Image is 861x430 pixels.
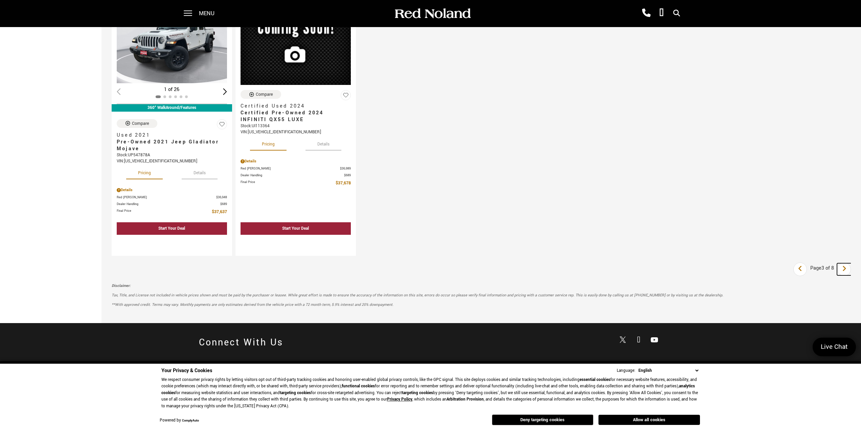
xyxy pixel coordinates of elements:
[813,338,856,356] a: Live Chat
[616,334,630,347] a: Open Twitter in a new window
[117,139,222,152] span: Pre-Owned 2021 Jeep Gladiator Mojave
[241,173,344,178] span: Dealer Handling
[117,208,227,216] a: Final Price $37,637
[117,236,227,249] div: undefined - Pre-Owned 2021 Jeep Gladiator Mojave 4WD
[212,208,227,216] span: $37,637
[117,195,227,200] a: Red [PERSON_NAME] $36,948
[199,333,284,352] h2: Connect With Us
[117,152,227,158] div: Stock : UP547878A
[117,208,212,216] span: Final Price
[648,333,661,347] a: Open Youtube-play in a new window
[241,173,351,178] a: Dealer Handling $689
[241,166,351,171] a: Red [PERSON_NAME] $36,989
[241,103,346,110] span: Certified Used 2024
[161,367,212,374] span: Your Privacy & Cookies
[241,129,351,135] div: VIN: [US_VEHICLE_IDENTIFICATION_NUMBER]
[793,263,808,275] a: previous page
[492,414,593,425] button: Deny targeting cookies
[340,166,351,171] span: $36,989
[132,120,149,127] div: Compare
[807,263,837,276] div: Page 3 of 8
[344,173,351,178] span: $689
[282,226,309,231] div: Start Your Deal
[241,103,351,123] a: Certified Used 2024Certified Pre-Owned 2024 INFINITI QX55 LUXE
[112,292,851,298] p: Tax, Title, and License not included in vehicle prices shown and must be paid by the purchaser or...
[117,132,227,152] a: Used 2021Pre-Owned 2021 Jeep Gladiator Mojave
[117,119,157,128] button: Compare Vehicle
[117,195,216,200] span: Red [PERSON_NAME]
[280,390,311,396] strong: targeting cookies
[617,368,635,373] div: Language:
[158,226,185,231] div: Start Your Deal
[402,390,433,396] strong: targeting cookies
[182,164,218,179] button: details tab
[117,132,222,139] span: Used 2021
[256,91,273,97] div: Compare
[336,180,351,187] span: $37,678
[112,302,851,308] p: **With approved credit. Terms may vary. Monthly payments are only estimates derived from the vehi...
[117,158,227,164] div: VIN: [US_VEHICLE_IDENTIFICATION_NUMBER]
[161,383,695,396] strong: analytics cookies
[117,222,227,235] div: Start Your Deal
[241,180,351,187] a: Final Price $37,678
[817,342,851,352] span: Live Chat
[305,136,341,151] button: details tab
[160,418,199,423] div: Powered by
[112,283,131,288] strong: Disclaimer:
[241,180,336,187] span: Final Price
[217,119,227,132] button: Save Vehicle
[161,377,700,410] p: We respect consumer privacy rights by letting visitors opt out of third-party tracking cookies an...
[223,88,227,95] div: Next slide
[598,415,700,425] button: Allow all cookies
[342,383,375,389] strong: functional cookies
[241,166,340,171] span: Red [PERSON_NAME]
[393,8,471,20] img: Red Noland Auto Group
[241,90,281,99] button: Compare Vehicle
[637,367,700,374] select: Language Select
[220,202,227,207] span: $689
[580,377,610,383] strong: essential cookies
[117,202,220,207] span: Dealer Handling
[117,86,227,93] div: 1 of 26
[387,397,412,402] a: Privacy Policy
[250,136,287,151] button: pricing tab
[241,222,351,235] div: Start Your Deal
[112,104,232,112] div: 360° WalkAround/Features
[241,158,351,164] div: Pricing Details - Certified Pre-Owned 2024 INFINITI QX55 LUXE With Navigation & AWD
[216,195,227,200] span: $36,948
[117,202,227,207] a: Dealer Handling $689
[117,187,227,193] div: Pricing Details - Pre-Owned 2021 Jeep Gladiator Mojave 4WD
[241,110,346,123] span: Certified Pre-Owned 2024 INFINITI QX55 LUXE
[182,418,199,423] a: ComplyAuto
[241,123,351,129] div: Stock : UI113364
[447,397,484,402] strong: Arbitration Provision
[632,333,645,347] a: Open Facebook in a new window
[837,263,852,275] a: next page
[341,90,351,103] button: Save Vehicle
[241,236,351,249] div: undefined - Certified Pre-Owned 2024 INFINITI QX55 LUXE With Navigation & AWD
[126,164,163,179] button: pricing tab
